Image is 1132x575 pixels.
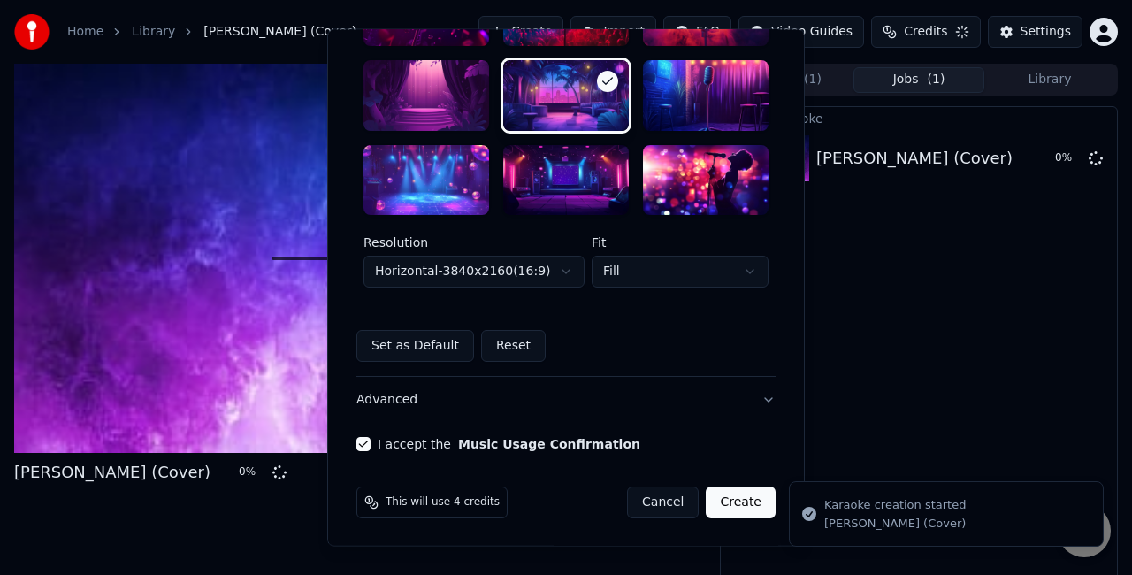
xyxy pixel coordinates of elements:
button: Set as Default [356,331,474,363]
label: Resolution [363,237,585,249]
label: I accept the [378,439,640,451]
button: Cancel [627,487,699,519]
label: Fit [592,237,769,249]
button: I accept the [458,439,640,451]
button: Advanced [356,378,776,424]
button: Create [706,487,776,519]
span: This will use 4 credits [386,496,500,510]
button: Reset [481,331,546,363]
